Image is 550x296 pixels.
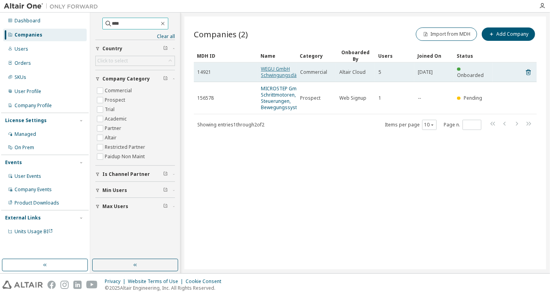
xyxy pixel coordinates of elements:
[300,49,333,62] div: Category
[102,203,128,210] span: Max Users
[5,159,22,166] div: Events
[15,131,36,137] div: Managed
[105,114,128,124] label: Academic
[15,173,41,179] div: User Events
[4,2,102,10] img: Altair One
[105,285,226,291] p: © 2025 Altair Engineering, Inc. All Rights Reserved.
[197,49,254,62] div: MDH ID
[378,49,411,62] div: Users
[97,58,128,64] div: Click to select
[105,133,118,143] label: Altair
[482,27,535,41] button: Add Company
[261,66,314,79] a: WEGU GmbH Schwingungsdämpfung
[300,69,327,75] span: Commercial
[457,49,490,62] div: Status
[194,29,248,40] span: Companies (2)
[379,69,381,75] span: 5
[15,32,42,38] div: Companies
[15,200,59,206] div: Product Downloads
[300,95,321,101] span: Prospect
[163,203,168,210] span: Clear filter
[418,69,433,75] span: [DATE]
[5,117,47,124] div: License Settings
[444,120,481,130] span: Page n.
[105,95,127,105] label: Prospect
[86,281,98,289] img: youtube.svg
[105,152,146,161] label: Paidup Non Maint
[105,86,133,95] label: Commercial
[95,33,175,40] a: Clear all
[95,70,175,88] button: Company Category
[424,122,435,128] button: 10
[60,281,69,289] img: instagram.svg
[15,74,26,80] div: SKUs
[102,46,122,52] span: Country
[163,187,168,194] span: Clear filter
[102,187,127,194] span: Min Users
[105,105,116,114] label: Trial
[385,120,437,130] span: Items per page
[457,72,484,79] span: Onboarded
[105,124,123,133] label: Partner
[260,49,293,62] div: Name
[163,76,168,82] span: Clear filter
[418,95,421,101] span: --
[15,18,40,24] div: Dashboard
[15,88,41,95] div: User Profile
[73,281,82,289] img: linkedin.svg
[15,102,52,109] div: Company Profile
[197,95,214,101] span: 156578
[105,143,147,152] label: Restricted Partner
[464,95,482,101] span: Pending
[5,215,41,221] div: External Links
[163,46,168,52] span: Clear filter
[96,56,175,66] div: Click to select
[15,144,34,151] div: On Prem
[197,69,211,75] span: 14921
[95,40,175,57] button: Country
[186,278,226,285] div: Cookie Consent
[339,49,372,62] div: Onboarded By
[95,182,175,199] button: Min Users
[15,60,31,66] div: Orders
[102,76,150,82] span: Company Category
[416,27,477,41] button: Import from MDH
[102,171,150,177] span: Is Channel Partner
[339,69,366,75] span: Altair Cloud
[379,95,381,101] span: 1
[95,166,175,183] button: Is Channel Partner
[163,171,168,177] span: Clear filter
[339,95,366,101] span: Web Signup
[47,281,56,289] img: facebook.svg
[95,198,175,215] button: Max Users
[128,278,186,285] div: Website Terms of Use
[417,49,450,62] div: Joined On
[2,281,43,289] img: altair_logo.svg
[105,278,128,285] div: Privacy
[15,228,53,235] span: Units Usage BI
[15,46,28,52] div: Users
[197,121,264,128] span: Showing entries 1 through 2 of 2
[15,186,52,193] div: Company Events
[261,85,307,111] a: MICROSTEP GmbH Schrittmotoren, Steuerungen, Bewegungssysteme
